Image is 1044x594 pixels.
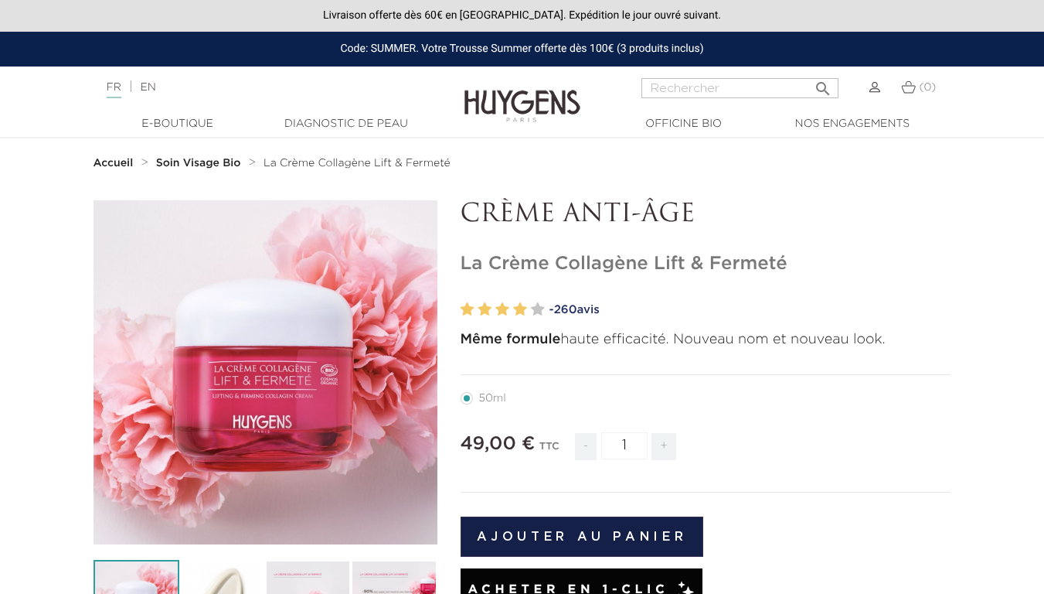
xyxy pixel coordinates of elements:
p: haute efficacité. Nouveau nom et nouveau look. [461,329,951,350]
a: Diagnostic de peau [269,116,423,132]
a: -260avis [549,299,951,322]
label: 1 [461,299,474,321]
a: Accueil [94,157,137,169]
button: Ajouter au panier [461,517,704,557]
a: La Crème Collagène Lift & Fermeté [264,157,451,169]
label: 2 [478,299,491,321]
input: Quantité [601,432,648,459]
label: 4 [513,299,527,321]
label: 50ml [461,392,525,405]
strong: Accueil [94,158,134,169]
div: TTC [539,430,559,472]
a: Officine Bio [607,116,761,132]
span: + [651,433,676,460]
a: Soin Visage Bio [156,157,245,169]
label: 5 [531,299,545,321]
label: 3 [495,299,509,321]
a: Nos engagements [775,116,930,132]
p: CRÈME ANTI-ÂGE [461,200,951,230]
strong: Même formule [461,333,561,346]
div: | [99,78,423,97]
span: 49,00 € [461,435,536,453]
span: - [575,433,597,460]
input: Rechercher [641,78,838,98]
a: FR [107,82,121,98]
a: EN [140,82,155,93]
span: 260 [554,304,577,316]
i:  [814,75,832,94]
span: (0) [919,82,936,93]
a: E-Boutique [100,116,255,132]
span: La Crème Collagène Lift & Fermeté [264,158,451,169]
strong: Soin Visage Bio [156,158,241,169]
h1: La Crème Collagène Lift & Fermeté [461,253,951,275]
button:  [809,73,837,94]
img: Huygens [464,65,580,125]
